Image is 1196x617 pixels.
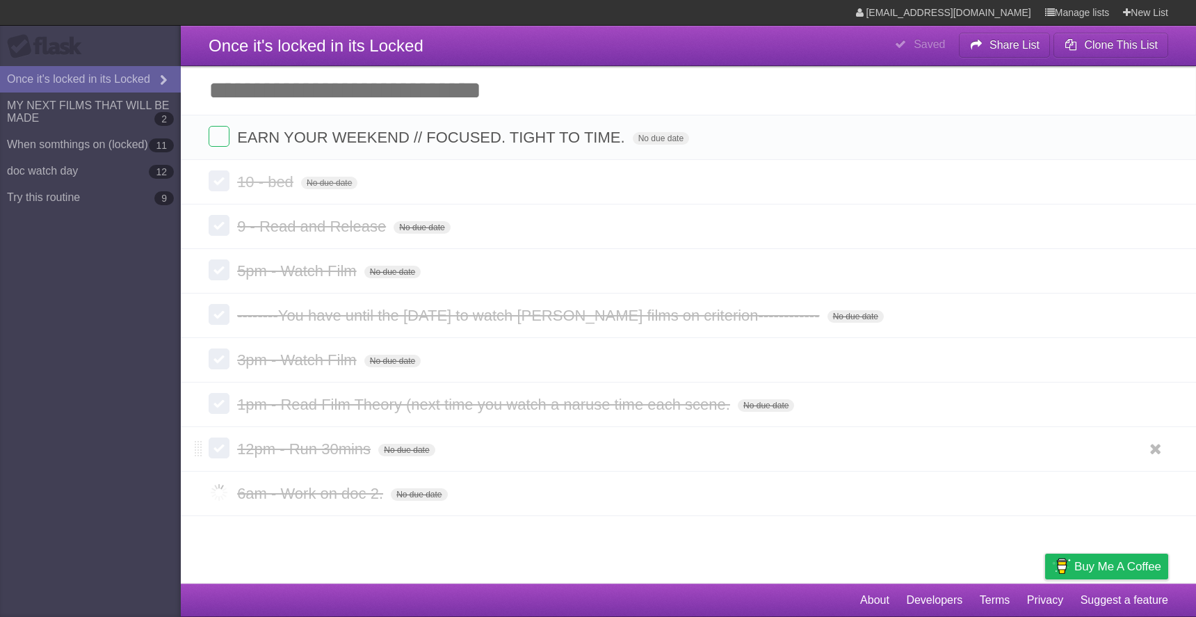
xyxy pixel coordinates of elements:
label: Done [209,393,229,414]
button: Share List [959,33,1051,58]
span: --------You have until the [DATE] to watch [PERSON_NAME] films on criterion------------ [237,307,823,324]
a: Suggest a feature [1081,587,1168,614]
label: Done [209,259,229,280]
label: Done [209,348,229,369]
span: Once it's locked in its Locked [209,36,423,55]
span: No due date [364,266,421,278]
span: EARN YOUR WEEKEND // FOCUSED. TIGHT TO TIME. [237,129,628,146]
span: No due date [301,177,357,189]
span: 6am - Work on doc 2. [237,485,387,502]
span: 12pm - Run 30mins [237,440,374,458]
label: Done [209,126,229,147]
span: 3pm - Watch Film [237,351,360,369]
button: Clone This List [1053,33,1168,58]
a: Buy me a coffee [1045,554,1168,579]
b: 11 [149,138,174,152]
a: Privacy [1027,587,1063,614]
b: 9 [154,191,174,205]
b: 12 [149,165,174,179]
span: No due date [394,221,450,234]
a: Developers [906,587,962,614]
span: 10 - bed [237,173,297,191]
span: 5pm - Watch Film [237,262,360,280]
span: No due date [378,444,435,456]
b: Saved [914,38,945,50]
span: No due date [738,399,794,412]
span: No due date [633,132,689,145]
span: No due date [391,488,447,501]
b: 2 [154,112,174,126]
label: Done [209,438,229,458]
b: Clone This List [1084,39,1158,51]
span: 1pm - Read Film Theory (next time you watch a naruse time each scene. [237,396,734,413]
label: Done [209,215,229,236]
span: No due date [827,310,884,323]
span: Buy me a coffee [1074,554,1161,579]
label: Done [209,304,229,325]
label: Done [209,482,229,503]
label: Done [209,170,229,191]
span: 9 - Read and Release [237,218,389,235]
div: Flask [7,34,90,59]
a: Terms [980,587,1010,614]
img: Buy me a coffee [1052,554,1071,578]
span: No due date [364,355,421,367]
a: About [860,587,889,614]
b: Share List [989,39,1040,51]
